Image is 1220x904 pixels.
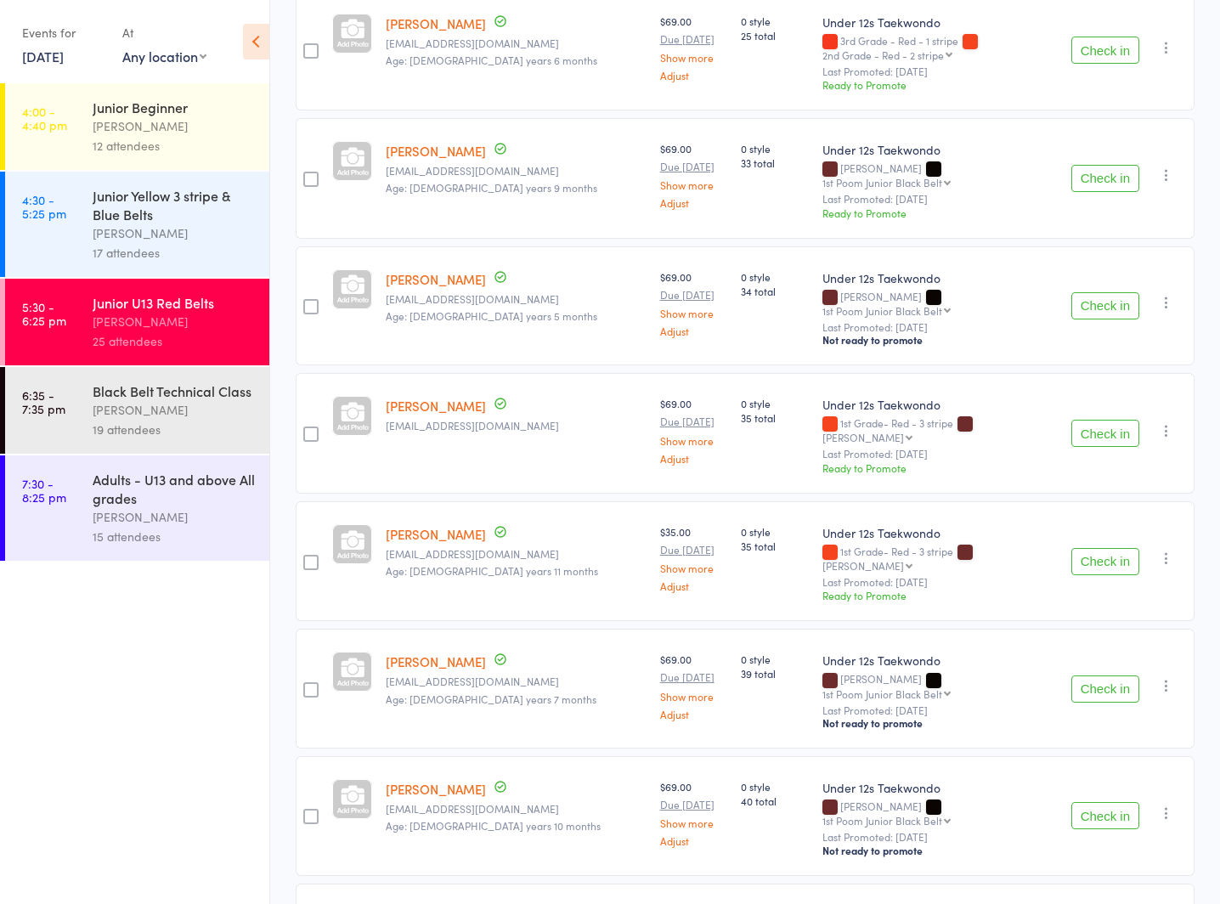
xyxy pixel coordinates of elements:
[386,397,486,415] a: [PERSON_NAME]
[660,396,728,463] div: $69.00
[822,560,904,571] div: [PERSON_NAME]
[822,448,1058,460] small: Last Promoted: [DATE]
[741,284,808,298] span: 34 total
[741,794,808,808] span: 40 total
[386,803,647,815] small: shelly08kap@gmail.com
[822,432,904,443] div: [PERSON_NAME]
[5,83,269,170] a: 4:00 -4:40 pmJunior Beginner[PERSON_NAME]12 attendees
[822,460,1058,475] div: Ready to Promote
[660,691,728,702] a: Show more
[660,652,728,719] div: $69.00
[93,293,255,312] div: Junior U13 Red Belts
[822,321,1058,333] small: Last Promoted: [DATE]
[93,136,255,155] div: 12 attendees
[822,652,1058,669] div: Under 12s Taekwondo
[822,193,1058,205] small: Last Promoted: [DATE]
[741,155,808,170] span: 33 total
[386,142,486,160] a: [PERSON_NAME]
[386,653,486,670] a: [PERSON_NAME]
[1071,37,1139,64] button: Check in
[822,35,1058,60] div: 3rd Grade - Red - 1 stripe
[660,580,728,591] a: Adjust
[386,180,597,195] span: Age: [DEMOGRAPHIC_DATA] years 9 months
[660,179,728,190] a: Show more
[741,28,808,42] span: 25 total
[386,293,647,305] small: thirtyfourmair@hotmail.com
[93,400,255,420] div: [PERSON_NAME]
[22,105,67,132] time: 4:00 - 4:40 pm
[660,70,728,81] a: Adjust
[741,396,808,410] span: 0 style
[822,65,1058,77] small: Last Promoted: [DATE]
[660,52,728,63] a: Show more
[386,525,486,543] a: [PERSON_NAME]
[822,141,1058,158] div: Under 12s Taekwondo
[660,817,728,828] a: Show more
[386,692,596,706] span: Age: [DEMOGRAPHIC_DATA] years 7 months
[822,576,1058,588] small: Last Promoted: [DATE]
[822,831,1058,843] small: Last Promoted: [DATE]
[22,300,66,327] time: 5:30 - 6:25 pm
[93,420,255,439] div: 19 attendees
[660,524,728,591] div: $35.00
[822,269,1058,286] div: Under 12s Taekwondo
[741,14,808,28] span: 0 style
[386,818,601,833] span: Age: [DEMOGRAPHIC_DATA] years 10 months
[660,415,728,427] small: Due [DATE]
[741,524,808,539] span: 0 style
[822,206,1058,220] div: Ready to Promote
[5,279,269,365] a: 5:30 -6:25 pmJunior U13 Red Belts[PERSON_NAME]25 attendees
[822,673,1058,698] div: [PERSON_NAME]
[822,844,1058,857] div: Not ready to promote
[822,291,1058,316] div: [PERSON_NAME]
[822,77,1058,92] div: Ready to Promote
[822,545,1058,571] div: 1st Grade- Red - 3 stripe
[660,799,728,811] small: Due [DATE]
[660,544,728,556] small: Due [DATE]
[122,19,206,47] div: At
[386,308,597,323] span: Age: [DEMOGRAPHIC_DATA] years 5 months
[822,333,1058,347] div: Not ready to promote
[822,716,1058,730] div: Not ready to promote
[660,453,728,464] a: Adjust
[822,305,942,316] div: 1st Poom Junior Black Belt
[93,527,255,546] div: 15 attendees
[660,33,728,45] small: Due [DATE]
[5,367,269,454] a: 6:35 -7:35 pmBlack Belt Technical Class[PERSON_NAME]19 attendees
[93,98,255,116] div: Junior Beginner
[1071,420,1139,447] button: Check in
[822,177,942,188] div: 1st Poom Junior Black Belt
[386,37,647,49] small: renatacordioli@gmail.com
[1071,292,1139,319] button: Check in
[660,435,728,446] a: Show more
[5,172,269,277] a: 4:30 -5:25 pmJunior Yellow 3 stripe & Blue Belts[PERSON_NAME]17 attendees
[93,243,255,263] div: 17 attendees
[822,396,1058,413] div: Under 12s Taekwondo
[22,19,105,47] div: Events for
[822,162,1058,188] div: [PERSON_NAME]
[660,14,728,81] div: $69.00
[22,193,66,220] time: 4:30 - 5:25 pm
[386,548,647,560] small: mardihaab@gmail.com
[741,269,808,284] span: 0 style
[93,381,255,400] div: Black Belt Technical Class
[93,223,255,243] div: [PERSON_NAME]
[741,410,808,425] span: 35 total
[386,420,647,432] small: minrue11@gmail.com
[822,417,1058,443] div: 1st Grade- Red - 3 stripe
[386,270,486,288] a: [PERSON_NAME]
[93,507,255,527] div: [PERSON_NAME]
[1071,802,1139,829] button: Check in
[1071,165,1139,192] button: Check in
[660,289,728,301] small: Due [DATE]
[122,47,206,65] div: Any location
[93,116,255,136] div: [PERSON_NAME]
[93,186,255,223] div: Junior Yellow 3 stripe & Blue Belts
[822,14,1058,31] div: Under 12s Taekwondo
[741,141,808,155] span: 0 style
[660,671,728,683] small: Due [DATE]
[22,477,66,504] time: 7:30 - 8:25 pm
[93,331,255,351] div: 25 attendees
[660,835,728,846] a: Adjust
[93,312,255,331] div: [PERSON_NAME]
